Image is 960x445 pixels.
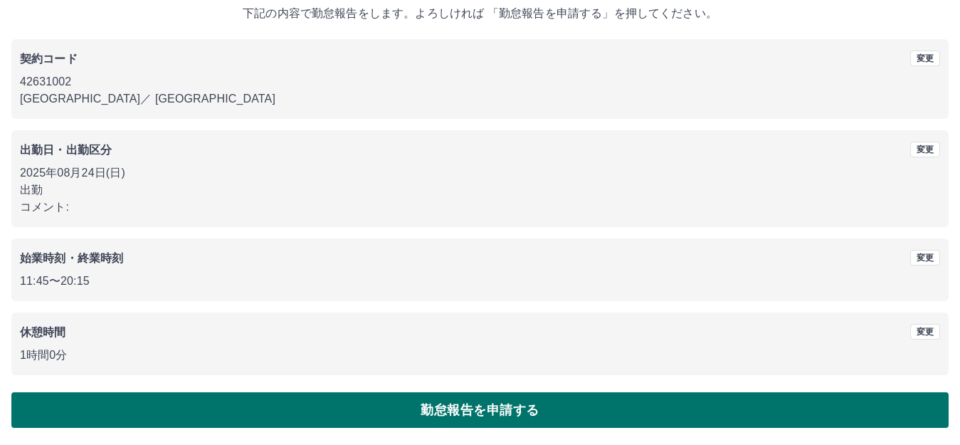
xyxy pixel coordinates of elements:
[910,324,940,340] button: 変更
[20,144,112,156] b: 出勤日・出勤区分
[20,347,940,364] p: 1時間0分
[20,73,940,90] p: 42631002
[20,90,940,108] p: [GEOGRAPHIC_DATA] ／ [GEOGRAPHIC_DATA]
[20,53,78,65] b: 契約コード
[20,164,940,182] p: 2025年08月24日(日)
[910,250,940,266] button: 変更
[20,252,123,264] b: 始業時刻・終業時刻
[20,273,940,290] p: 11:45 〜 20:15
[20,182,940,199] p: 出勤
[910,51,940,66] button: 変更
[11,392,949,428] button: 勤怠報告を申請する
[20,326,66,338] b: 休憩時間
[11,5,949,22] p: 下記の内容で勤怠報告をします。よろしければ 「勤怠報告を申請する」を押してください。
[910,142,940,157] button: 変更
[20,199,940,216] p: コメント:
